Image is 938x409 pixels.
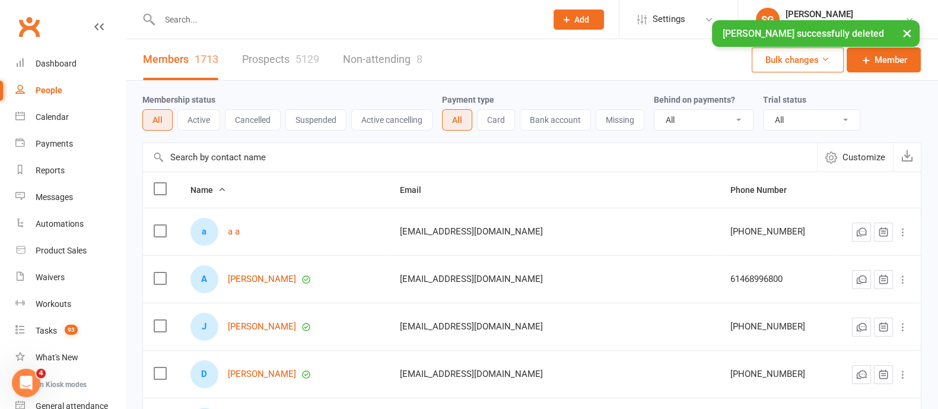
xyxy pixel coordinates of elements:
div: a [190,218,218,246]
div: [PHONE_NUMBER] [730,322,822,332]
div: Calendar [36,112,69,122]
span: Customize [842,150,885,164]
div: [PHONE_NUMBER] [730,227,822,237]
a: Workouts [15,291,125,318]
a: [PERSON_NAME] [228,322,296,332]
label: Payment type [442,95,494,104]
span: 4 [36,369,46,378]
span: Settings [653,6,685,33]
span: Add [574,15,589,24]
div: What's New [36,353,78,362]
button: Bank account [520,109,591,131]
div: Beyond Transformation Burleigh [786,20,905,30]
a: Non-attending8 [343,39,422,80]
input: Search by contact name [143,143,817,172]
div: SG [756,8,780,31]
label: Trial status [763,95,806,104]
div: Messages [36,192,73,202]
a: Payments [15,131,125,157]
button: All [142,109,173,131]
span: [EMAIL_ADDRESS][DOMAIN_NAME] [400,220,543,243]
a: Member [847,47,921,72]
div: Payments [36,139,73,148]
div: Dashboard [36,59,77,68]
a: Prospects5129 [242,39,319,80]
label: Behind on payments? [654,95,735,104]
span: [EMAIL_ADDRESS][DOMAIN_NAME] [400,363,543,385]
span: [EMAIL_ADDRESS][DOMAIN_NAME] [400,315,543,338]
button: Active [177,109,220,131]
button: Cancelled [225,109,281,131]
div: Waivers [36,272,65,282]
div: [PERSON_NAME] [786,9,905,20]
a: Clubworx [14,12,44,42]
a: Reports [15,157,125,184]
div: [PERSON_NAME] successfully deleted [712,20,920,47]
span: 93 [65,325,78,335]
label: Membership status [142,95,215,104]
button: Email [400,183,434,197]
button: Customize [817,143,893,172]
button: × [896,20,918,46]
div: A [190,265,218,293]
div: 8 [416,53,422,65]
button: Missing [596,109,644,131]
span: Member [875,53,907,67]
a: Waivers [15,264,125,291]
a: Members1713 [143,39,218,80]
a: What's New [15,344,125,371]
div: 61468996800 [730,274,822,284]
input: Search... [156,11,538,28]
div: 1713 [195,53,218,65]
div: Workouts [36,299,71,309]
span: [EMAIL_ADDRESS][DOMAIN_NAME] [400,268,543,290]
div: Tasks [36,326,57,335]
a: Product Sales [15,237,125,264]
span: Phone Number [730,185,800,195]
div: Automations [36,219,84,229]
div: Reports [36,166,65,175]
div: People [36,85,62,95]
button: Card [477,109,515,131]
a: People [15,77,125,104]
a: Dashboard [15,50,125,77]
button: Phone Number [730,183,800,197]
div: Product Sales [36,246,87,255]
span: Name [190,185,226,195]
button: Active cancelling [351,109,433,131]
iframe: Intercom live chat [12,369,40,397]
div: [PHONE_NUMBER] [730,369,822,379]
a: Automations [15,211,125,237]
button: All [442,109,472,131]
div: D [190,360,218,388]
button: Bulk changes [752,47,844,72]
div: 5129 [295,53,319,65]
button: Add [554,9,604,30]
a: Tasks 93 [15,318,125,344]
span: Email [400,185,434,195]
a: Messages [15,184,125,211]
a: [PERSON_NAME] [228,369,296,379]
div: J [190,313,218,341]
a: a a [228,227,240,237]
a: [PERSON_NAME] [228,274,296,284]
button: Name [190,183,226,197]
button: Suspended [285,109,346,131]
a: Calendar [15,104,125,131]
